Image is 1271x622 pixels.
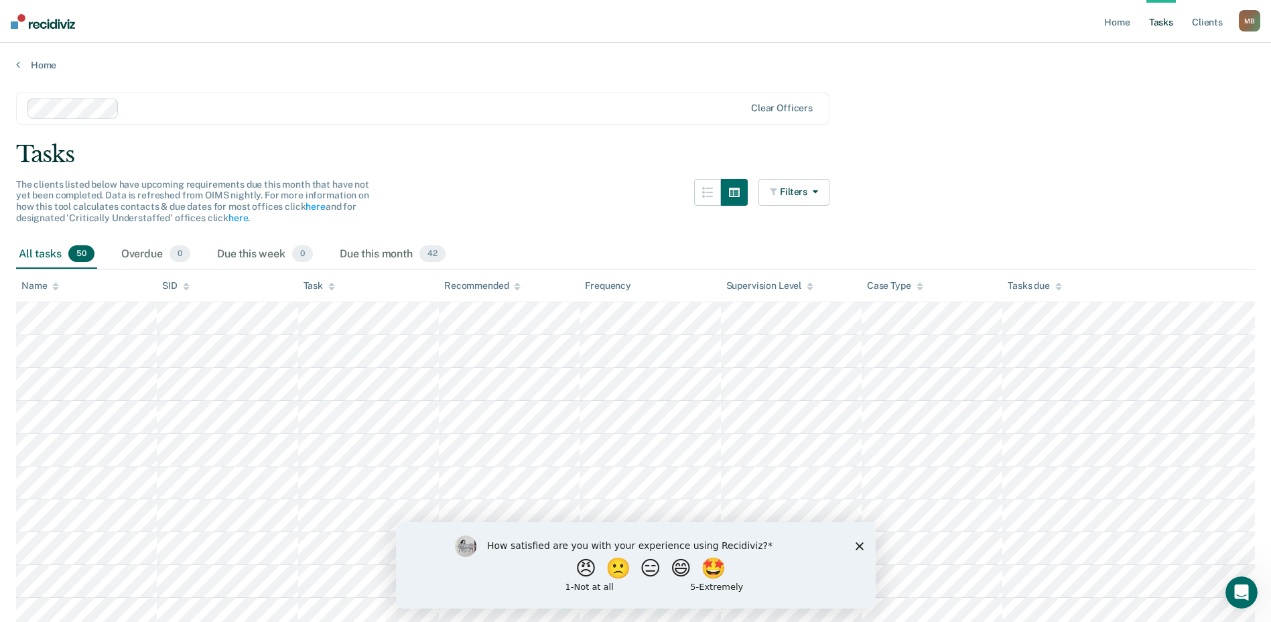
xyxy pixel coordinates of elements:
div: Frequency [585,280,631,292]
a: Home [16,59,1255,71]
span: 50 [68,245,94,263]
a: here [306,201,325,212]
div: Name [21,280,59,292]
div: Case Type [867,280,923,292]
span: The clients listed below have upcoming requirements due this month that have not yet been complet... [16,179,369,223]
div: Tasks [16,141,1255,168]
div: Supervision Level [726,280,814,292]
a: here [228,212,248,223]
span: 42 [419,245,446,263]
img: Recidiviz [11,14,75,29]
div: All tasks50 [16,240,97,269]
div: Clear officers [751,103,813,114]
div: Tasks due [1008,280,1062,292]
div: Due this month42 [337,240,448,269]
div: Recommended [444,280,521,292]
div: SID [162,280,190,292]
div: M B [1239,10,1260,32]
iframe: Survey by Kim from Recidiviz [396,522,876,609]
iframe: Intercom live chat [1225,576,1258,609]
div: Overdue0 [119,240,193,269]
button: Filters [758,179,829,206]
div: Task [304,280,335,292]
span: 0 [170,245,190,263]
button: MB [1239,10,1260,32]
div: Due this week0 [214,240,316,269]
span: 0 [292,245,313,263]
